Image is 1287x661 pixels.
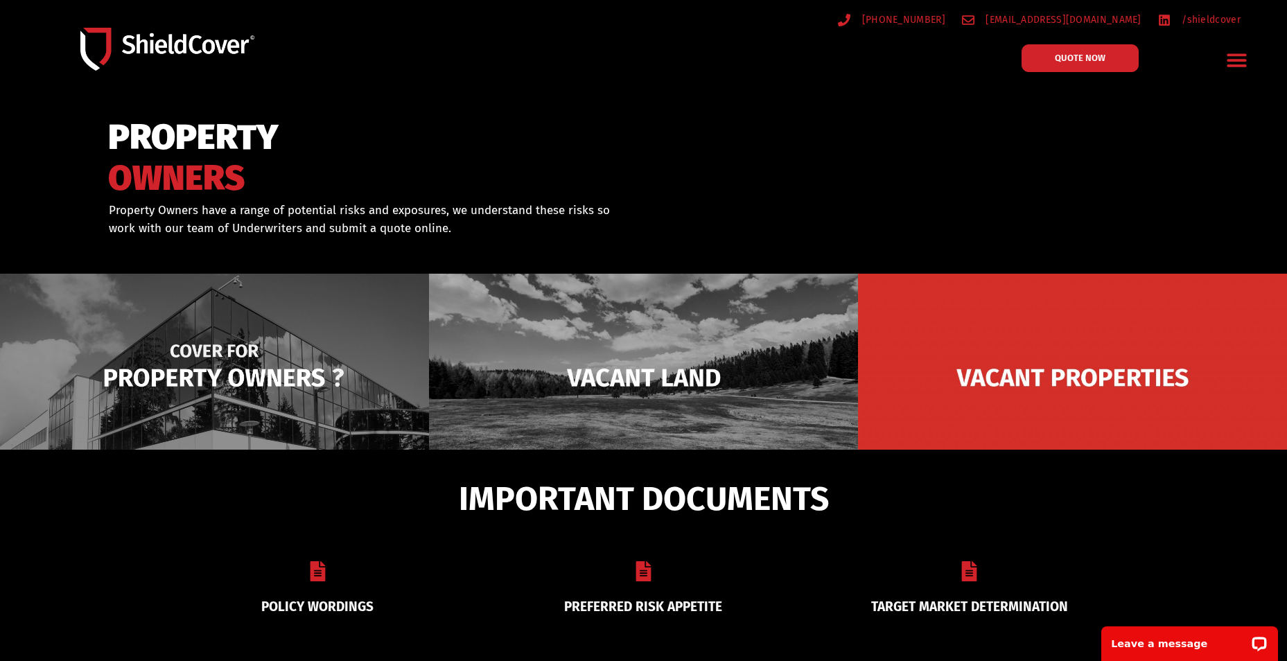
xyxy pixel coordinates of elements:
[1022,44,1139,72] a: QUOTE NOW
[1220,44,1253,76] div: Menu Toggle
[459,486,829,512] span: IMPORTANT DOCUMENTS
[261,599,374,615] a: POLICY WORDINGS
[962,11,1141,28] a: [EMAIL_ADDRESS][DOMAIN_NAME]
[838,11,945,28] a: [PHONE_NUMBER]
[429,274,858,482] img: Vacant Land liability cover
[109,202,626,237] p: Property Owners have a range of potential risks and exposures, we understand these risks so work ...
[1178,11,1241,28] span: /shieldcover
[859,11,945,28] span: [PHONE_NUMBER]
[80,28,254,70] img: Shield-Cover-Underwriting-Australia-logo-full
[1092,617,1287,661] iframe: LiveChat chat widget
[108,123,279,152] span: PROPERTY
[871,599,1068,615] a: TARGET MARKET DETERMINATION
[1055,53,1105,62] span: QUOTE NOW
[982,11,1141,28] span: [EMAIL_ADDRESS][DOMAIN_NAME]
[1158,11,1241,28] a: /shieldcover
[564,599,722,615] a: PREFERRED RISK APPETITE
